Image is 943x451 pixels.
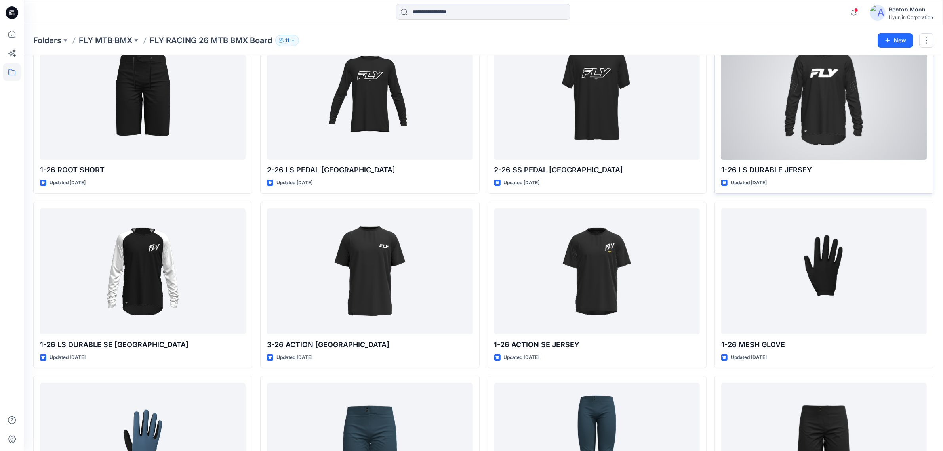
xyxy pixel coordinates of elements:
a: FLY MTB BMX [79,35,132,46]
p: 1-26 LS DURABLE SE [GEOGRAPHIC_DATA] [40,339,246,350]
div: Hyunjin Corporation [889,14,933,20]
p: Updated [DATE] [50,179,86,187]
a: 1-26 MESH GLOVE [721,208,927,334]
a: 1-26 ROOT SHORT [40,34,246,160]
p: 1-26 ACTION SE JERSEY [494,339,700,350]
div: Benton Moon [889,5,933,14]
a: 2-26 LS PEDAL JERSEY [267,34,472,160]
p: 1-26 MESH GLOVE [721,339,927,350]
a: 1-26 LS DURABLE JERSEY [721,34,927,160]
p: 2-26 LS PEDAL [GEOGRAPHIC_DATA] [267,164,472,176]
p: Updated [DATE] [504,354,540,362]
p: 1-26 ROOT SHORT [40,164,246,176]
p: Updated [DATE] [50,354,86,362]
p: Updated [DATE] [504,179,540,187]
a: Folders [33,35,61,46]
a: 1-26 LS DURABLE SE JERSEY [40,208,246,334]
p: Updated [DATE] [731,354,767,362]
button: New [878,33,913,48]
p: Updated [DATE] [276,354,312,362]
p: 3-26 ACTION [GEOGRAPHIC_DATA] [267,339,472,350]
a: 3-26 ACTION JERSEY [267,208,472,334]
p: 11 [285,36,289,45]
p: Updated [DATE] [731,179,767,187]
p: FLY RACING 26 MTB BMX Board [150,35,272,46]
a: 1-26 ACTION SE JERSEY [494,208,700,334]
p: 2-26 SS PEDAL [GEOGRAPHIC_DATA] [494,164,700,176]
button: 11 [275,35,299,46]
a: 2-26 SS PEDAL JERSEY [494,34,700,160]
p: 1-26 LS DURABLE JERSEY [721,164,927,176]
img: avatar [870,5,886,21]
p: Updated [DATE] [276,179,312,187]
